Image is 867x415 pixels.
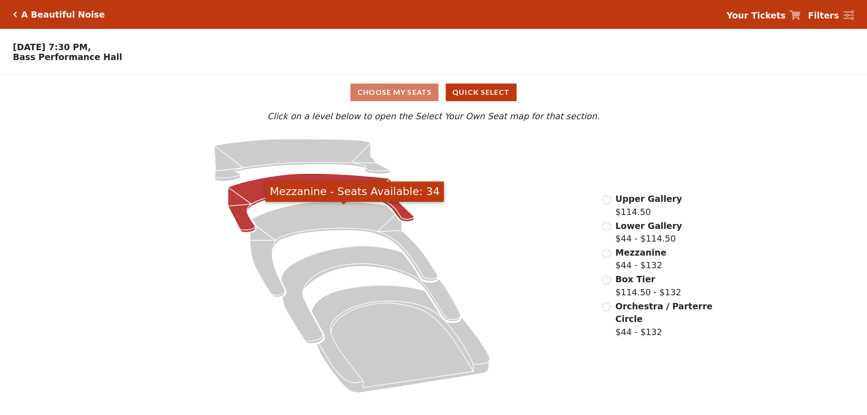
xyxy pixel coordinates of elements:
strong: Filters [808,10,839,20]
span: Mezzanine [615,247,667,257]
label: $44 - $114.50 [615,219,682,245]
span: Orchestra / Parterre Circle [615,301,713,324]
path: Upper Gallery - Seats Available: 286 [214,139,391,182]
a: Filters [808,9,854,22]
label: $114.50 [615,192,682,218]
button: Quick Select [446,84,517,101]
label: $44 - $132 [615,300,714,339]
path: Orchestra / Parterre Circle - Seats Available: 14 [312,285,490,393]
a: Click here to go back to filters [13,11,17,18]
span: Upper Gallery [615,194,682,204]
strong: Your Tickets [727,10,786,20]
span: Box Tier [615,274,655,284]
span: Lower Gallery [615,221,682,231]
a: Your Tickets [727,9,801,22]
h5: A Beautiful Noise [21,9,105,20]
p: Click on a level below to open the Select Your Own Seat map for that section. [115,110,752,123]
label: $44 - $132 [615,246,667,272]
div: Mezzanine - Seats Available: 34 [266,182,444,202]
path: Lower Gallery - Seats Available: 42 [228,173,414,233]
label: $114.50 - $132 [615,273,681,298]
